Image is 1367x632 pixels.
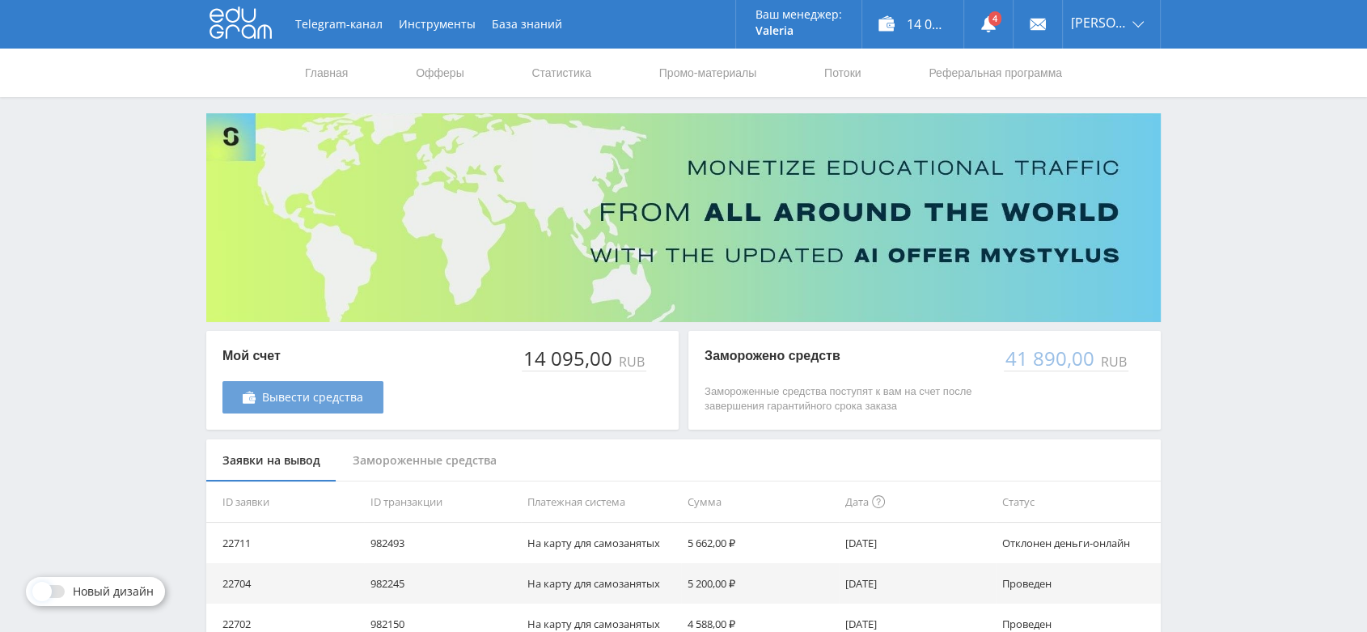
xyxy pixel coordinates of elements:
div: RUB [616,354,646,369]
a: Офферы [414,49,466,97]
p: Мой счет [222,347,383,365]
p: Замороженные средства поступят к вам на счет после завершения гарантийного срока заказа [705,384,988,414]
span: Вывести средства [262,391,363,404]
div: Заявки на вывод [206,439,336,482]
td: Проведен [996,563,1161,604]
td: [DATE] [839,563,997,604]
td: 5 200,00 ₽ [681,563,839,604]
span: [PERSON_NAME] [1071,16,1128,29]
th: Сумма [681,481,839,523]
td: [DATE] [839,523,997,563]
span: Новый дизайн [73,585,154,598]
img: Banner [206,113,1161,322]
th: Дата [839,481,997,523]
td: 5 662,00 ₽ [681,523,839,563]
td: 982493 [364,523,522,563]
th: Платежная система [521,481,681,523]
div: 14 095,00 [522,347,616,370]
a: Потоки [823,49,863,97]
td: 982245 [364,563,522,604]
td: На карту для самозанятых [521,563,681,604]
th: Статус [996,481,1161,523]
p: Valeria [755,24,842,37]
p: Заморожено средств [705,347,988,365]
td: На карту для самозанятых [521,523,681,563]
th: ID заявки [206,481,364,523]
div: RUB [1098,354,1128,369]
a: Главная [303,49,349,97]
div: 41 890,00 [1004,347,1098,370]
p: Ваш менеджер: [755,8,842,21]
div: Замороженные средства [336,439,513,482]
a: Вывести средства [222,381,383,414]
a: Промо-материалы [658,49,758,97]
a: Реферальная программа [927,49,1064,97]
a: Статистика [530,49,593,97]
td: 22704 [206,563,364,604]
td: Отклонен деньги-онлайн [996,523,1161,563]
th: ID транзакции [364,481,522,523]
td: 22711 [206,523,364,563]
